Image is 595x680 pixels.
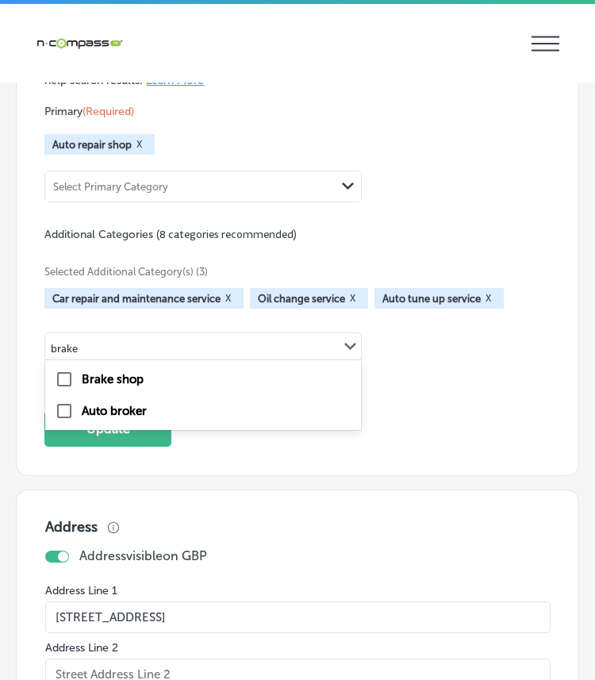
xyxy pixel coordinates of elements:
[82,404,147,418] label: Auto broker
[481,292,496,305] button: X
[44,105,134,118] span: Primary
[44,266,538,278] span: Selected Additional Category(s) (3)
[45,518,98,536] h3: Address
[45,601,551,633] input: Street Address Line 1
[52,139,132,151] span: Auto repair shop
[221,292,236,305] button: X
[82,372,144,386] label: Brake shop
[36,36,123,51] img: 660ab0bf-5cc7-4cb8-ba1c-48b5ae0f18e60NCTV_CLogo_TV_Black_-500x88.png
[44,228,297,241] span: Additional Categories
[132,138,147,151] button: X
[83,105,134,118] span: (Required)
[258,293,345,305] span: Oil change service
[156,227,297,242] span: (8 categories recommended)
[382,293,481,305] span: Auto tune up service
[45,641,551,655] label: Address Line 2
[52,293,221,305] span: Car repair and maintenance service
[79,548,207,563] p: Address visible on GBP
[345,292,360,305] button: X
[45,584,551,597] label: Address Line 1
[44,411,171,447] button: Update
[53,181,168,193] div: Select Primary Category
